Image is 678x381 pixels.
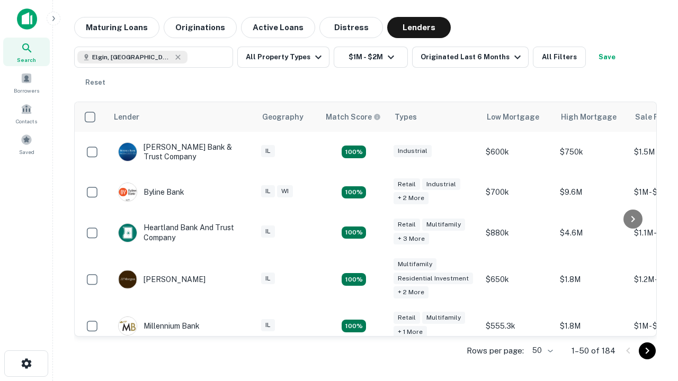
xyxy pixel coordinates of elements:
div: Geography [262,111,304,123]
button: Go to next page [639,342,656,359]
td: $1.8M [555,253,629,306]
button: Originated Last 6 Months [412,47,529,68]
div: IL [261,225,275,238]
td: $1.8M [555,306,629,346]
td: $700k [480,172,555,212]
div: Lender [114,111,139,123]
td: $555.3k [480,306,555,346]
div: IL [261,319,275,331]
td: $750k [555,132,629,172]
div: + 2 more [394,286,429,298]
div: Low Mortgage [487,111,539,123]
img: picture [119,317,137,335]
th: Lender [108,102,256,132]
p: 1–50 of 184 [572,344,615,357]
div: IL [261,145,275,157]
th: Low Mortgage [480,102,555,132]
div: WI [277,185,293,197]
div: IL [261,273,275,285]
span: Contacts [16,117,37,125]
div: Residential Investment [394,273,473,285]
img: picture [119,143,137,161]
img: picture [119,270,137,288]
div: Millennium Bank [118,316,200,335]
th: Types [388,102,480,132]
button: Save your search to get updates of matches that match your search criteria. [590,47,624,68]
button: Lenders [387,17,451,38]
button: Originations [164,17,237,38]
button: All Filters [533,47,586,68]
div: Matching Properties: 19, hasApolloMatch: undefined [342,186,366,199]
img: picture [119,224,137,242]
td: $880k [480,212,555,252]
th: High Mortgage [555,102,629,132]
h6: Match Score [326,111,379,123]
div: Heartland Bank And Trust Company [118,223,245,242]
div: Matching Properties: 28, hasApolloMatch: undefined [342,146,366,158]
th: Geography [256,102,319,132]
div: [PERSON_NAME] Bank & Trust Company [118,142,245,161]
span: Saved [19,148,34,156]
img: picture [119,183,137,201]
div: Multifamily [422,312,465,324]
div: Retail [394,312,420,324]
button: All Property Types [237,47,329,68]
button: Reset [78,72,112,93]
a: Saved [3,130,50,158]
div: Byline Bank [118,183,184,202]
div: Types [395,111,417,123]
span: Borrowers [14,86,39,95]
div: Matching Properties: 25, hasApolloMatch: undefined [342,273,366,286]
button: Distress [319,17,383,38]
div: + 3 more [394,233,429,245]
td: $650k [480,253,555,306]
div: Matching Properties: 16, hasApolloMatch: undefined [342,320,366,332]
div: High Mortgage [561,111,617,123]
div: 50 [528,343,555,358]
td: $9.6M [555,172,629,212]
div: Multifamily [394,258,436,270]
div: Matching Properties: 19, hasApolloMatch: undefined [342,226,366,239]
p: Rows per page: [467,344,524,357]
div: Retail [394,178,420,190]
a: Borrowers [3,68,50,97]
th: Capitalize uses an advanced AI algorithm to match your search with the best lender. The match sco... [319,102,388,132]
a: Search [3,38,50,66]
div: Industrial [422,178,460,190]
a: Contacts [3,99,50,128]
span: Search [17,56,36,64]
div: Originated Last 6 Months [421,51,524,63]
div: [PERSON_NAME] [118,270,206,289]
div: + 2 more [394,192,429,204]
div: + 1 more [394,326,427,338]
div: Industrial [394,145,432,157]
button: $1M - $2M [334,47,408,68]
div: IL [261,185,275,197]
span: Elgin, [GEOGRAPHIC_DATA], [GEOGRAPHIC_DATA] [92,52,172,62]
div: Multifamily [422,219,465,231]
div: Capitalize uses an advanced AI algorithm to match your search with the best lender. The match sco... [326,111,381,123]
button: Active Loans [241,17,315,38]
td: $4.6M [555,212,629,252]
iframe: Chat Widget [625,296,678,347]
div: Retail [394,219,420,231]
td: $600k [480,132,555,172]
button: Maturing Loans [74,17,159,38]
img: capitalize-icon.png [17,8,37,30]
